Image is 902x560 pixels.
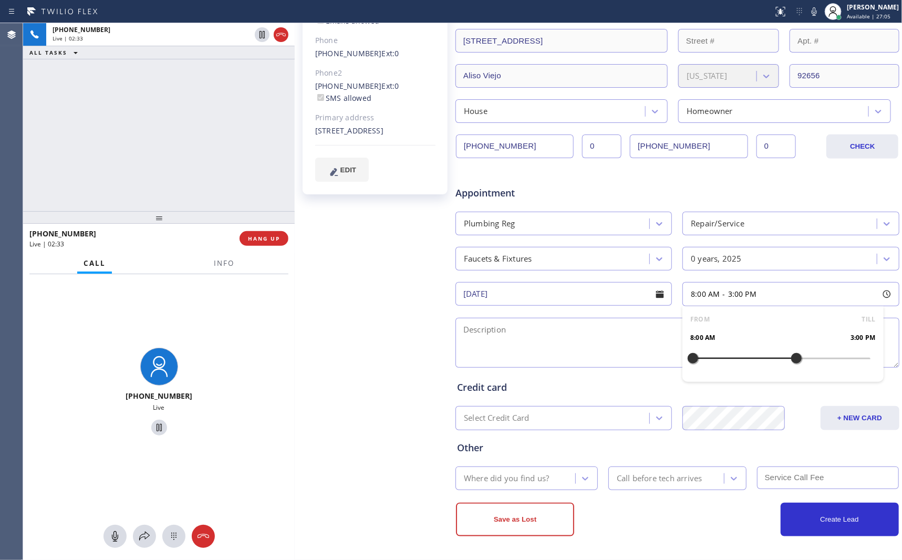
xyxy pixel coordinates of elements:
span: Live | 02:33 [53,35,83,42]
div: Faucets & Fixtures [464,253,532,265]
span: Available | 27:05 [847,13,890,20]
div: Call before tech arrives [617,472,702,484]
a: [PHONE_NUMBER] [315,48,382,58]
input: SMS allowed [317,94,324,101]
span: [PHONE_NUMBER] [53,25,110,34]
input: Phone Number [456,134,574,158]
span: EDIT [340,166,356,174]
button: Create Lead [781,503,899,536]
label: SMS allowed [315,93,371,103]
span: ALL TASKS [29,49,67,56]
span: 8:00 AM [690,333,715,343]
button: CHECK [826,134,898,159]
input: Address [455,29,668,53]
button: HANG UP [240,231,288,246]
div: Credit card [457,380,898,395]
button: EDIT [315,158,369,182]
span: Live | 02:33 [29,240,64,248]
div: [STREET_ADDRESS] [315,125,436,137]
span: [PHONE_NUMBER] [126,391,192,401]
button: Hold Customer [255,27,269,42]
div: House [464,105,488,117]
input: Phone Number 2 [630,134,748,158]
div: [PERSON_NAME] [847,3,899,12]
button: Hang up [274,27,288,42]
input: Service Call Fee [757,466,899,489]
div: Repair/Service [691,217,744,230]
label: Emails allowed [315,16,380,26]
div: Where did you find us? [464,472,549,484]
input: Apt. # [790,29,899,53]
button: Info [208,253,241,274]
input: Ext. 2 [756,134,796,158]
span: 3:00 PM [851,333,875,343]
span: Ext: 0 [382,81,399,91]
span: - [723,289,725,299]
button: Hold Customer [151,420,167,435]
div: Homeowner [687,105,733,117]
span: HANG UP [248,235,280,242]
span: 8:00 AM [691,289,720,299]
button: ALL TASKS [23,46,88,59]
div: 0 years, 2025 [691,253,742,265]
button: Call [77,253,112,274]
a: [PHONE_NUMBER] [315,81,382,91]
span: FROM [690,314,710,325]
span: Call [84,258,106,268]
div: Other [457,441,898,455]
button: Save as Lost [456,503,574,536]
input: - choose date - [455,282,672,306]
div: Primary address [315,112,436,124]
span: 3:00 PM [728,289,756,299]
button: Hang up [192,525,215,548]
button: Open directory [133,525,156,548]
span: Info [214,258,234,268]
div: Select Credit Card [464,412,530,424]
button: Open dialpad [162,525,185,548]
div: Phone [315,35,436,47]
span: Ext: 0 [382,48,399,58]
span: TILL [862,314,876,325]
input: Ext. [582,134,621,158]
span: Live [153,403,165,412]
button: + NEW CARD [821,406,899,430]
input: City [455,64,668,88]
input: Street # [678,29,779,53]
span: Appointment [455,186,602,200]
div: Plumbing Reg [464,217,515,230]
button: Mute [807,4,822,19]
button: Mute [103,525,127,548]
div: Phone2 [315,67,436,79]
span: [PHONE_NUMBER] [29,229,96,238]
input: ZIP [790,64,899,88]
